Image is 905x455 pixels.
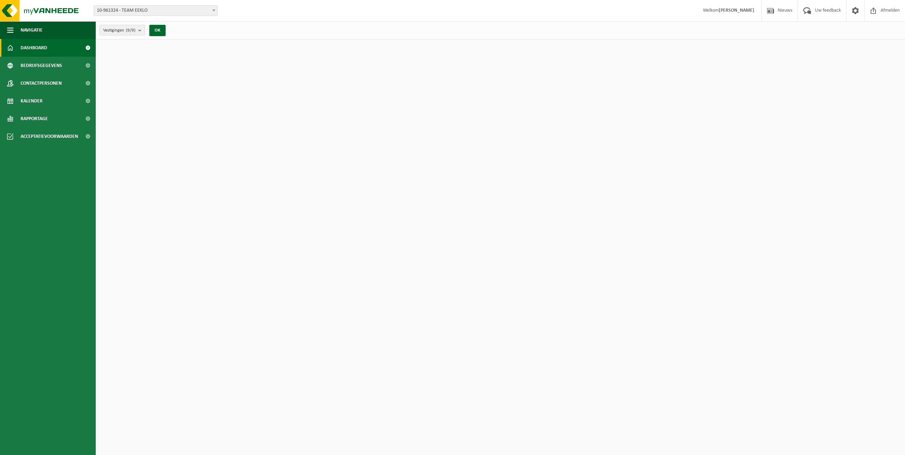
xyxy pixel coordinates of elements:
[21,128,78,145] span: Acceptatievoorwaarden
[21,39,47,57] span: Dashboard
[103,25,135,36] span: Vestigingen
[94,5,218,16] span: 10-961324 - TEAM EEKLO
[719,8,754,13] strong: [PERSON_NAME]
[21,21,43,39] span: Navigatie
[21,92,43,110] span: Kalender
[21,110,48,128] span: Rapportage
[149,25,166,36] button: OK
[21,57,62,74] span: Bedrijfsgegevens
[126,28,135,33] count: (9/9)
[99,25,145,35] button: Vestigingen(9/9)
[94,6,217,16] span: 10-961324 - TEAM EEKLO
[21,74,62,92] span: Contactpersonen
